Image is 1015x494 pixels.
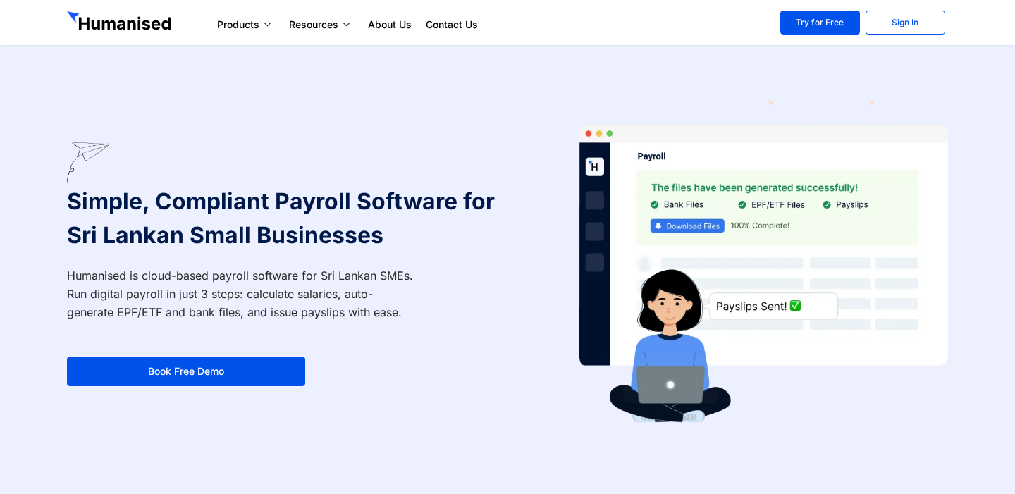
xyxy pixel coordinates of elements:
[866,11,945,35] a: Sign In
[67,185,500,252] h1: Simple, Compliant Payroll Software for Sri Lankan Small Businesses
[419,16,485,33] a: Contact Us
[67,357,305,386] a: Book Free Demo
[282,16,361,33] a: Resources
[361,16,419,33] a: About Us
[210,16,282,33] a: Products
[67,266,414,321] p: Humanised is cloud-based payroll software for Sri Lankan SMEs. Run digital payroll in just 3 step...
[780,11,860,35] a: Try for Free
[67,11,174,34] img: GetHumanised Logo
